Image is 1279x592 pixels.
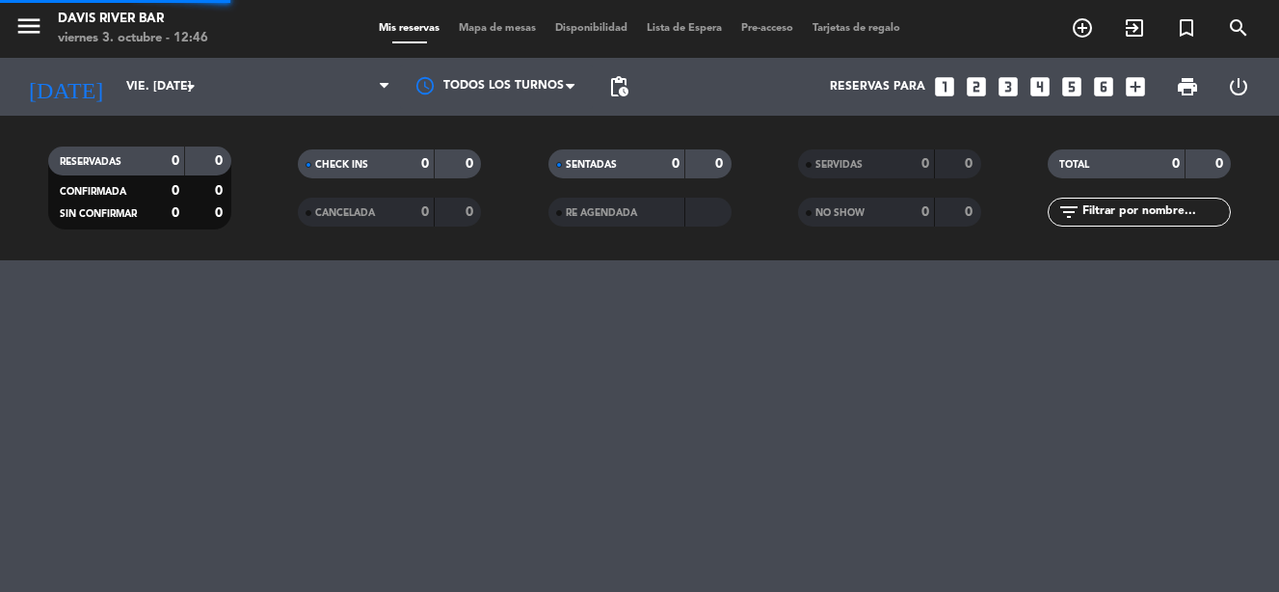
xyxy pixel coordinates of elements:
i: power_settings_new [1227,75,1250,98]
i: looks_4 [1027,74,1053,99]
span: SENTADAS [566,160,617,170]
span: TOTAL [1059,160,1089,170]
i: looks_3 [996,74,1021,99]
i: looks_5 [1059,74,1084,99]
strong: 0 [215,154,226,168]
strong: 0 [466,157,477,171]
i: add_box [1123,74,1148,99]
i: looks_two [964,74,989,99]
button: menu [14,12,43,47]
strong: 0 [215,184,226,198]
span: Disponibilidad [546,23,637,34]
span: print [1176,75,1199,98]
i: turned_in_not [1175,16,1198,40]
span: pending_actions [607,75,630,98]
span: CHECK INS [315,160,368,170]
span: NO SHOW [815,208,865,218]
strong: 0 [172,154,179,168]
div: Davis River Bar [58,10,208,29]
i: exit_to_app [1123,16,1146,40]
strong: 0 [172,206,179,220]
strong: 0 [1215,157,1227,171]
strong: 0 [921,205,929,219]
strong: 0 [715,157,727,171]
strong: 0 [172,184,179,198]
strong: 0 [215,206,226,220]
strong: 0 [672,157,679,171]
i: [DATE] [14,66,117,108]
strong: 0 [965,205,976,219]
i: looks_one [932,74,957,99]
div: LOG OUT [1212,58,1265,116]
span: CONFIRMADA [60,187,126,197]
strong: 0 [921,157,929,171]
span: Mapa de mesas [449,23,546,34]
strong: 0 [466,205,477,219]
strong: 0 [421,157,429,171]
span: RE AGENDADA [566,208,637,218]
strong: 0 [1172,157,1180,171]
i: menu [14,12,43,40]
span: CANCELADA [315,208,375,218]
i: add_circle_outline [1071,16,1094,40]
i: search [1227,16,1250,40]
i: arrow_drop_down [179,75,202,98]
span: SERVIDAS [815,160,863,170]
span: Tarjetas de regalo [803,23,910,34]
input: Filtrar por nombre... [1080,202,1230,223]
span: Mis reservas [369,23,449,34]
span: RESERVADAS [60,157,121,167]
span: Reservas para [830,80,925,94]
i: filter_list [1057,201,1080,224]
div: viernes 3. octubre - 12:46 [58,29,208,48]
span: SIN CONFIRMAR [60,209,137,219]
i: looks_6 [1091,74,1116,99]
span: Pre-acceso [732,23,803,34]
span: Lista de Espera [637,23,732,34]
strong: 0 [965,157,976,171]
strong: 0 [421,205,429,219]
